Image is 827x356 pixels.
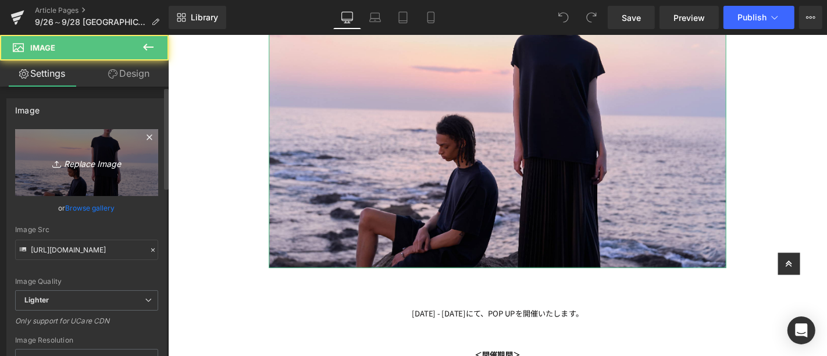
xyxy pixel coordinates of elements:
[191,12,218,23] span: Library
[30,43,55,52] span: Image
[87,60,171,87] a: Design
[389,6,417,29] a: Tablet
[24,296,49,304] b: Lighter
[787,316,815,344] div: Open Intercom Messenger
[723,6,794,29] button: Publish
[15,336,158,344] div: Image Resolution
[660,6,719,29] a: Preview
[35,6,169,15] a: Article Pages
[15,316,158,333] div: Only support for UCare CDN
[580,6,603,29] button: Redo
[15,226,158,234] div: Image Src
[327,336,376,347] strong: ＜開催期間＞
[799,6,822,29] button: More
[673,12,705,24] span: Preview
[333,6,361,29] a: Desktop
[552,6,575,29] button: Undo
[417,6,445,29] a: Mobile
[35,17,147,27] span: 9/26～9/28 [GEOGRAPHIC_DATA] POPUP
[15,99,40,115] div: Image
[622,12,641,24] span: Save
[737,13,767,22] span: Publish
[66,198,115,218] a: Browse gallery
[40,155,133,170] i: Replace Image
[169,6,226,29] a: New Library
[15,277,158,286] div: Image Quality
[15,202,158,214] div: or
[361,6,389,29] a: Laptop
[15,240,158,260] input: Link
[117,290,587,305] p: [DATE] - [DATE]にて、POP UPを開催いたします。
